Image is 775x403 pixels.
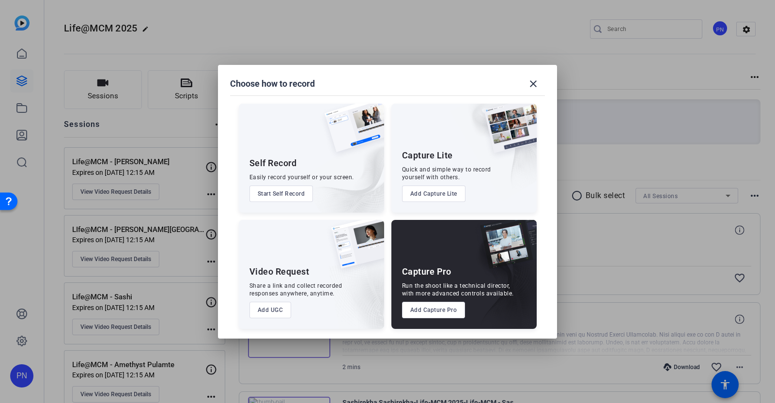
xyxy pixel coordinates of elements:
[249,282,342,297] div: Share a link and collect recorded responses anywhere, anytime.
[328,250,384,329] img: embarkstudio-ugc-content.png
[450,104,537,201] img: embarkstudio-capture-lite.png
[300,124,384,213] img: embarkstudio-self-record.png
[249,186,313,202] button: Start Self Record
[473,220,537,279] img: capture-pro.png
[317,104,384,162] img: self-record.png
[477,104,537,163] img: capture-lite.png
[402,166,491,181] div: Quick and simple way to record yourself with others.
[402,266,451,278] div: Capture Pro
[402,302,465,318] button: Add Capture Pro
[249,302,292,318] button: Add UGC
[249,266,310,278] div: Video Request
[402,186,465,202] button: Add Capture Lite
[324,220,384,279] img: ugc-content.png
[249,157,297,169] div: Self Record
[230,78,315,90] h1: Choose how to record
[402,150,453,161] div: Capture Lite
[527,78,539,90] mat-icon: close
[249,173,354,181] div: Easily record yourself or your screen.
[402,282,514,297] div: Run the shoot like a technical director, with more advanced controls available.
[465,232,537,329] img: embarkstudio-capture-pro.png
